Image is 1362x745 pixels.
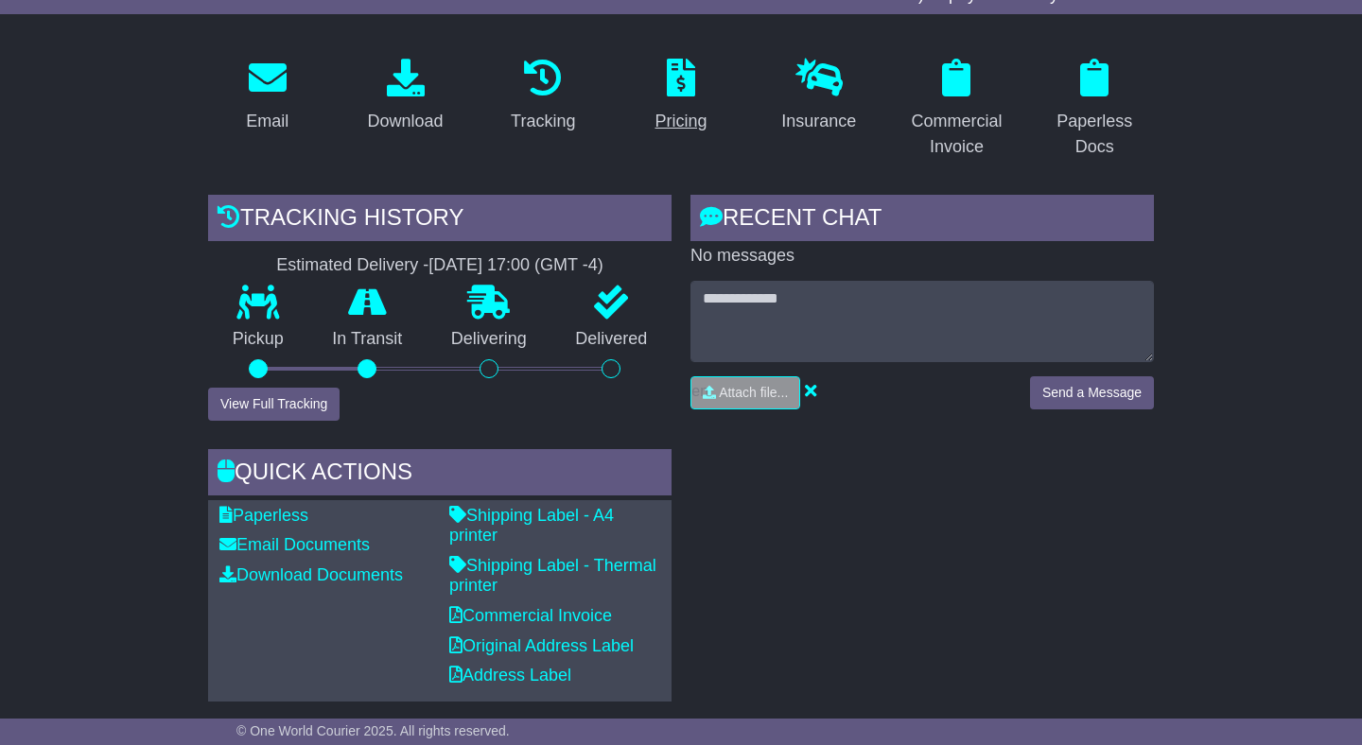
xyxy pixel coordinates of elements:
a: Tracking [498,52,587,141]
div: Email [246,109,288,134]
span: © One World Courier 2025. All rights reserved. [236,723,510,738]
div: Insurance [781,109,856,134]
p: In Transit [308,329,428,350]
div: Download [368,109,444,134]
a: Shipping Label - Thermal printer [449,556,656,596]
a: Commercial Invoice [449,606,612,625]
a: Address Label [449,666,571,684]
button: Send a Message [1030,376,1154,409]
a: Download Documents [219,565,403,584]
a: Insurance [769,52,868,141]
div: Paperless Docs [1047,109,1142,160]
div: Commercial Invoice [910,109,1004,160]
p: Pickup [208,329,308,350]
a: Paperless [219,506,308,525]
a: Shipping Label - A4 printer [449,506,614,546]
p: Delivered [551,329,672,350]
a: Pricing [643,52,720,141]
p: No messages [690,246,1154,267]
a: Email [234,52,301,141]
div: Quick Actions [208,449,672,500]
p: Delivering [427,329,551,350]
a: Download [356,52,456,141]
div: Estimated Delivery - [208,255,672,276]
a: Paperless Docs [1035,52,1154,166]
div: Pricing [655,109,707,134]
a: Email Documents [219,535,370,554]
div: [DATE] 17:00 (GMT -4) [428,255,602,276]
div: Tracking [511,109,575,134]
div: Tracking history [208,195,672,246]
a: Original Address Label [449,636,634,655]
a: Commercial Invoice [898,52,1017,166]
button: View Full Tracking [208,388,340,421]
div: RECENT CHAT [690,195,1154,246]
